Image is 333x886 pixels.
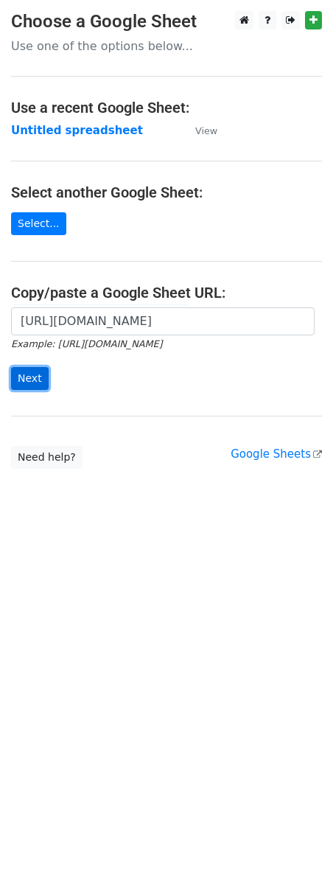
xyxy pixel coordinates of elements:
[11,367,49,390] input: Next
[231,447,322,461] a: Google Sheets
[11,446,83,469] a: Need help?
[11,184,322,201] h4: Select another Google Sheet:
[11,338,162,349] small: Example: [URL][DOMAIN_NAME]
[11,99,322,116] h4: Use a recent Google Sheet:
[11,284,322,301] h4: Copy/paste a Google Sheet URL:
[11,307,315,335] input: Paste your Google Sheet URL here
[259,815,333,886] iframe: Chat Widget
[11,212,66,235] a: Select...
[180,124,217,137] a: View
[11,124,143,137] a: Untitled spreadsheet
[11,38,322,54] p: Use one of the options below...
[195,125,217,136] small: View
[11,11,322,32] h3: Choose a Google Sheet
